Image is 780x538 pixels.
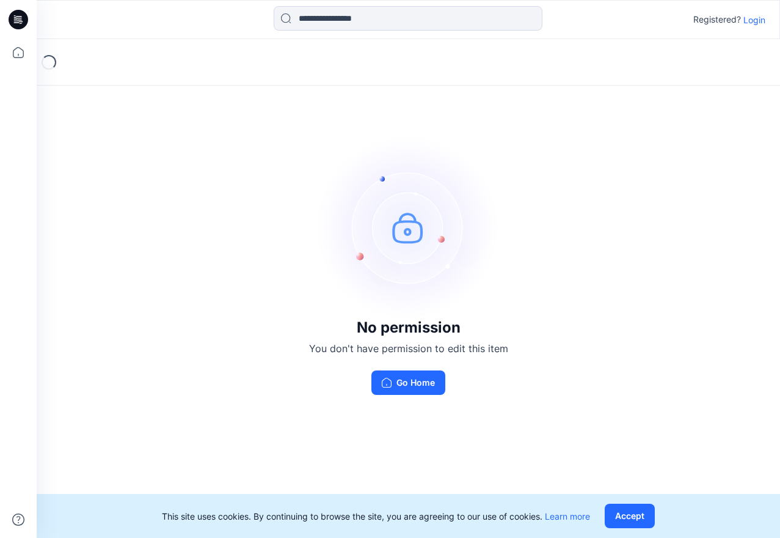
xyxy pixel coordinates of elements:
[162,510,590,523] p: This site uses cookies. By continuing to browse the site, you are agreeing to our use of cookies.
[545,511,590,521] a: Learn more
[317,136,500,319] img: no-perm.svg
[309,319,508,336] h3: No permission
[309,341,508,356] p: You don't have permission to edit this item
[605,504,655,528] button: Accept
[693,12,741,27] p: Registered?
[743,13,765,26] p: Login
[371,370,445,395] button: Go Home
